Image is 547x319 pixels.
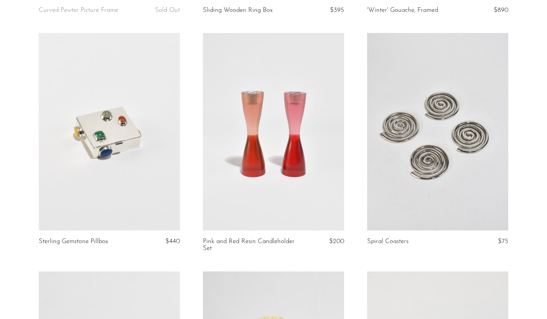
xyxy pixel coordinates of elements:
[367,238,409,245] a: Spiral Coasters
[165,238,180,245] span: $440
[39,7,118,14] a: Curved Pewter Picture Frame
[39,238,108,245] a: Sterling Gemstone Pillbox
[203,238,297,252] a: Pink and Red Resin Candleholder Set
[155,7,180,13] span: Sold Out
[330,7,344,13] span: $395
[329,238,344,245] span: $200
[494,7,508,13] span: $890
[498,238,508,245] span: $75
[367,7,438,14] a: 'Winter' Gouache, Framed
[203,7,273,14] a: Sliding Wooden Ring Box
